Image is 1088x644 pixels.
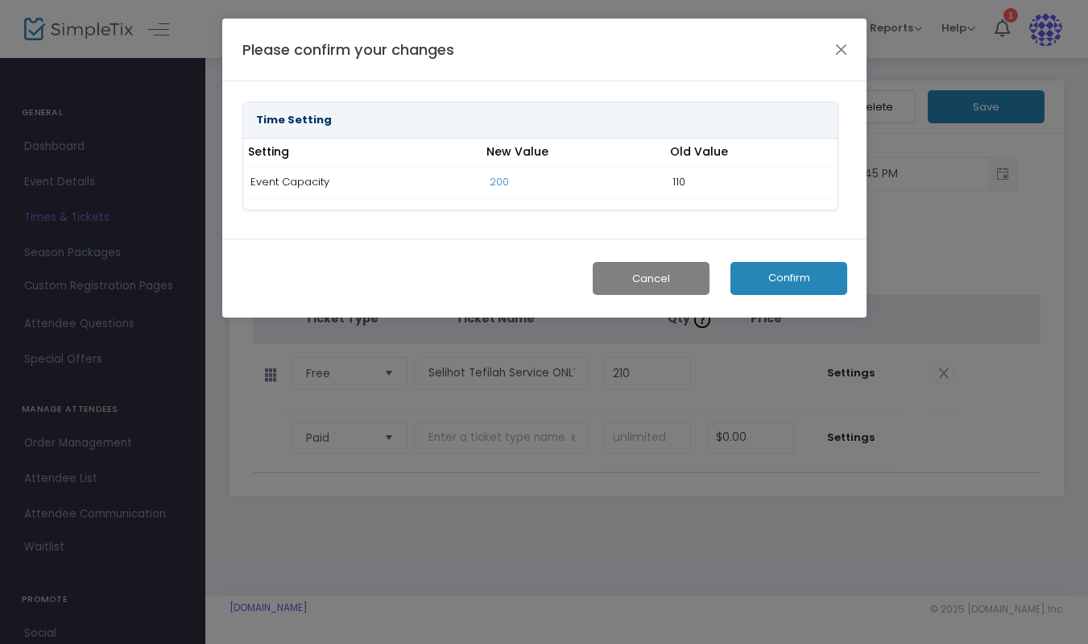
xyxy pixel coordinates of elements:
[256,112,332,127] strong: Time Setting
[482,139,664,167] th: New Value
[830,39,851,60] button: Close
[664,166,837,198] td: 110
[242,39,454,60] h4: Please confirm your changes
[243,166,482,198] td: Event Capacity
[593,262,709,295] button: Cancel
[243,139,482,167] th: Setting
[482,166,664,198] td: 200
[730,262,847,295] button: Confirm
[664,139,837,167] th: Old Value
